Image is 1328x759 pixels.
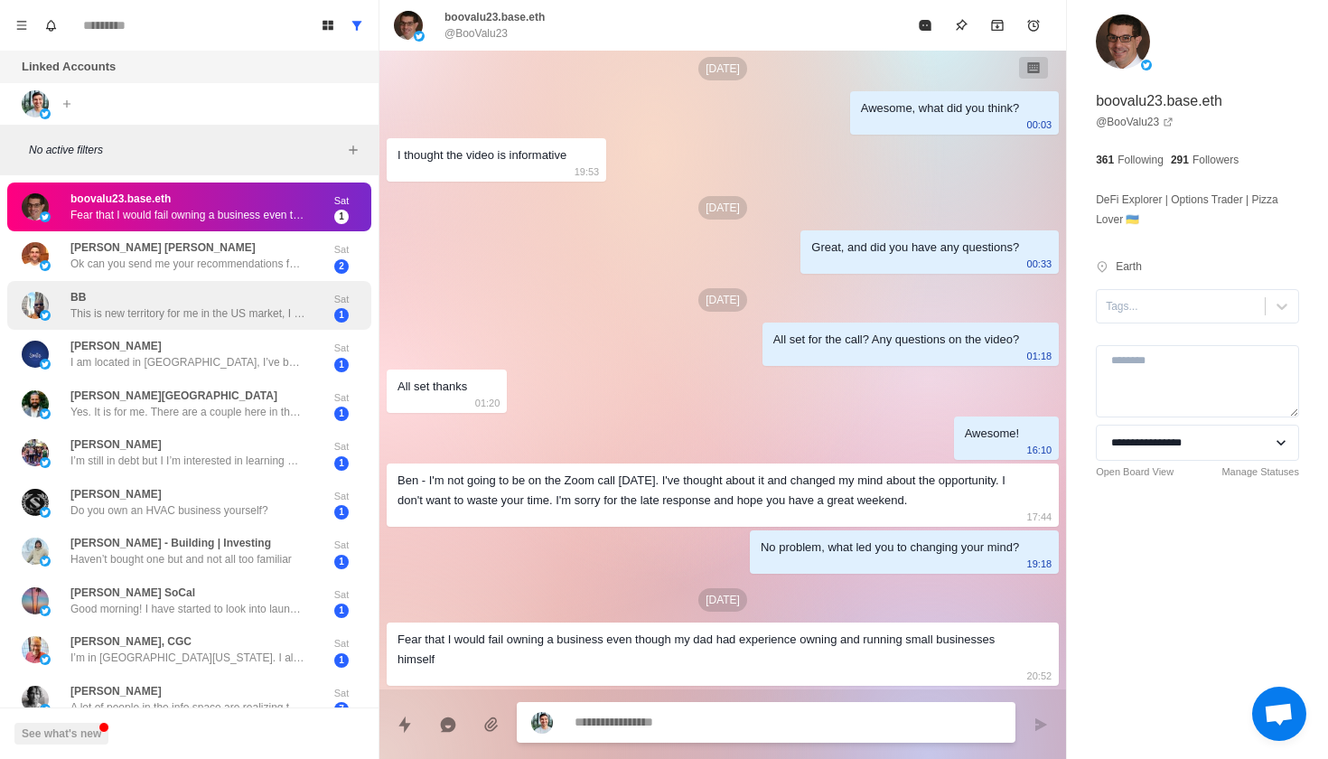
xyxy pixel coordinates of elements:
[22,90,49,117] img: picture
[1171,152,1189,168] p: 291
[1027,554,1052,574] p: 19:18
[22,587,49,614] img: picture
[1116,258,1142,275] p: Earth
[1027,666,1052,686] p: 20:52
[70,207,305,223] p: Fear that I would fail owning a business even though my dad had experience owning and running sma...
[70,436,162,453] p: [PERSON_NAME]
[40,605,51,616] img: picture
[1027,115,1052,135] p: 00:03
[70,305,305,322] p: This is new territory for me in the US market, I once acquired a small logistics company based ov...
[40,260,51,271] img: picture
[22,538,49,565] img: picture
[40,556,51,567] img: picture
[1141,60,1152,70] img: picture
[1096,152,1114,168] p: 361
[811,238,1019,258] div: Great, and did you have any questions?
[334,456,349,471] span: 1
[70,354,305,370] p: I am located in [GEOGRAPHIC_DATA], I’ve been an employer for many years. I’ve discovered that wea...
[22,341,49,368] img: picture
[394,11,423,40] img: picture
[1015,7,1052,43] button: Add reminder
[1096,464,1174,480] a: Open Board View
[334,653,349,668] span: 1
[40,108,51,119] img: picture
[22,686,49,713] img: picture
[70,388,277,404] p: [PERSON_NAME][GEOGRAPHIC_DATA]
[1252,687,1306,741] div: Open chat
[965,424,1019,444] div: Awesome!
[531,712,553,734] img: picture
[397,471,1019,511] div: Ben - I'm not going to be on the Zoom call [DATE]. I've thought about it and changed my mind abou...
[70,404,305,420] p: Yes. It is for me. There are a couple here in the [GEOGRAPHIC_DATA] area I am exploring ... from ...
[334,358,349,372] span: 1
[444,9,545,25] p: boovalu23.base.eth
[22,58,116,76] p: Linked Accounts
[397,630,1019,670] div: Fear that I would fail owning a business even though my dad had experience owning and running sma...
[334,505,349,520] span: 1
[70,289,86,305] p: BB
[319,686,364,701] p: Sat
[334,604,349,618] span: 1
[22,489,49,516] img: picture
[70,239,256,256] p: [PERSON_NAME] [PERSON_NAME]
[319,390,364,406] p: Sat
[40,310,51,321] img: picture
[444,25,508,42] p: @BooValu23
[761,538,1019,558] div: No problem, what led you to changing your mind?
[414,31,425,42] img: picture
[319,341,364,356] p: Sat
[979,7,1015,43] button: Archive
[70,535,271,551] p: [PERSON_NAME] - Building | Investing
[70,699,305,716] p: A lot of people in the info space are realizing the value of custom made software and we want to ...
[40,359,51,370] img: picture
[70,683,162,699] p: [PERSON_NAME]
[1027,440,1052,460] p: 16:10
[1027,346,1052,366] p: 01:18
[473,707,510,743] button: Add media
[40,211,51,222] img: picture
[334,702,349,717] span: 7
[319,292,364,307] p: Sat
[1096,114,1174,130] a: @BooValu23
[313,11,342,40] button: Board View
[70,601,305,617] p: Good morning! I have started to look into laundromat but haven’t seen in my area for sale.
[907,7,943,43] button: Mark as read
[698,196,747,220] p: [DATE]
[14,723,108,745] button: See what's new
[334,555,349,569] span: 1
[40,704,51,715] img: picture
[40,457,51,468] img: picture
[70,551,292,567] p: Haven’t bought one but and not all too familiar
[56,93,78,115] button: Add account
[1192,152,1239,168] p: Followers
[70,486,162,502] p: [PERSON_NAME]
[1096,90,1222,112] p: boovalu23.base.eth
[70,453,305,469] p: I’m still in debt but I I’m interested in learning more about it. I’m sure there’s ways to obtain...
[1027,507,1052,527] p: 17:44
[319,193,364,209] p: Sat
[70,191,171,207] p: boovalu23.base.eth
[773,330,1019,350] div: All set for the call? Any questions on the video?
[342,11,371,40] button: Show all conversations
[70,650,305,666] p: I’m in [GEOGRAPHIC_DATA][US_STATE]. I already do [DEMOGRAPHIC_DATA] work on the side. So I alread...
[1023,707,1059,743] button: Send message
[387,707,423,743] button: Quick replies
[22,292,49,319] img: picture
[36,11,65,40] button: Notifications
[334,407,349,421] span: 1
[342,139,364,161] button: Add filters
[334,259,349,274] span: 2
[698,57,747,80] p: [DATE]
[22,390,49,417] img: picture
[397,145,566,165] div: I thought the video is informative
[698,288,747,312] p: [DATE]
[319,587,364,603] p: Sat
[319,636,364,651] p: Sat
[70,633,192,650] p: [PERSON_NAME], CGC
[319,439,364,454] p: Sat
[40,507,51,518] img: picture
[70,338,162,354] p: [PERSON_NAME]
[40,408,51,419] img: picture
[22,439,49,466] img: picture
[430,707,466,743] button: Reply with AI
